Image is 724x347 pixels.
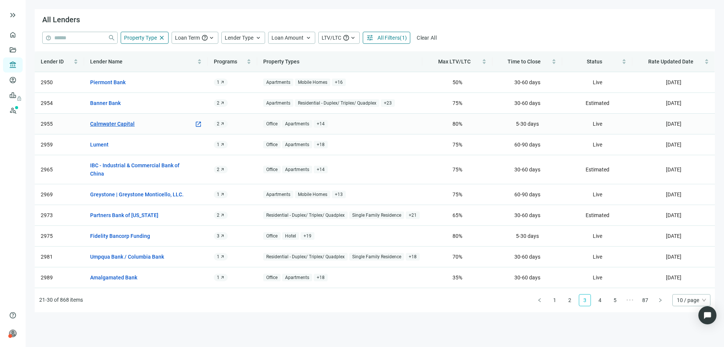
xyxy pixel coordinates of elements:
span: arrow_outward [220,275,225,280]
div: Open Intercom Messenger [698,306,716,324]
td: 2975 [35,226,84,247]
span: ••• [624,294,636,306]
span: help [201,34,208,41]
span: Live [593,121,602,127]
button: tuneAll Filters(1) [363,32,410,44]
span: Apartments [282,120,312,128]
td: 5-30 days [492,226,563,247]
span: [DATE] [666,212,681,218]
button: left [534,294,546,306]
span: Live [593,191,602,197]
span: 50 % [452,79,462,85]
td: 60-90 days [492,134,563,155]
span: 75 % [452,142,462,148]
span: Status [587,59,602,65]
a: 3 [579,295,591,306]
td: 2973 [35,205,84,226]
span: + 14 [314,120,328,128]
span: + 14 [314,166,328,174]
td: 2955 [35,114,84,134]
span: keyboard_arrow_up [208,34,215,41]
td: 2954 [35,93,84,114]
td: 2989 [35,267,84,288]
li: 87 [639,294,651,306]
span: 80 % [452,121,462,127]
td: 30-60 days [492,267,563,288]
span: Apartments [282,141,312,149]
span: Apartments [263,79,293,86]
td: 30-60 days [492,247,563,267]
li: 2 [564,294,576,306]
span: Estimated [586,212,609,218]
span: Programs [214,59,237,65]
span: tune [366,34,374,42]
button: Clear All [413,32,440,44]
span: All Filters [377,35,400,41]
span: All Lenders [42,15,80,24]
span: [DATE] [666,100,681,106]
span: Live [593,275,602,281]
span: Residential - Duplex/ Triplex/ Quadplex [263,253,348,261]
a: open_in_new [195,120,202,129]
li: 21-30 of 868 items [39,294,83,306]
span: Time to Close [508,59,541,65]
span: 1 [217,142,219,148]
span: arrow_outward [220,101,225,105]
li: 5 [609,294,621,306]
a: Partners Bank of [US_STATE] [90,211,158,219]
a: 5 [609,295,621,306]
td: 60-90 days [492,184,563,205]
span: 35 % [452,275,462,281]
span: Residential - Duplex/ Triplex/ Quadplex [295,99,379,107]
span: Residential - Duplex/ Triplex/ Quadplex [263,211,348,219]
span: 2 [217,167,219,173]
span: Live [593,233,602,239]
span: keyboard_arrow_up [305,34,312,41]
span: open_in_new [195,121,202,128]
span: [DATE] [666,254,681,260]
span: arrow_outward [220,234,225,238]
span: keyboard_arrow_up [255,34,262,41]
span: [DATE] [666,233,681,239]
span: [DATE] [666,121,681,127]
li: 4 [594,294,606,306]
span: [DATE] [666,79,681,85]
td: 30-60 days [492,155,563,184]
span: Office [263,120,281,128]
a: 1 [549,295,560,306]
td: 30-60 days [492,205,563,226]
span: + 18 [314,274,328,282]
span: + 23 [381,99,395,107]
td: 30-60 days [492,93,563,114]
span: Office [263,274,281,282]
span: arrow_outward [220,167,225,172]
li: Next 5 Pages [624,294,636,306]
span: Lender Type [225,35,253,41]
span: 10 / page [677,295,706,306]
span: Loan Term [175,35,200,41]
li: 3 [579,294,591,306]
a: 87 [640,295,651,306]
li: Previous Page [534,294,546,306]
span: help [46,35,51,41]
span: Estimated [586,100,609,106]
span: 3 [217,233,219,239]
span: Property Type [124,35,157,41]
span: [DATE] [666,275,681,281]
span: left [537,298,542,302]
div: Page Size [672,294,710,306]
span: LTV/LTC [322,35,341,41]
span: 1 [217,191,219,197]
span: 1 [217,275,219,281]
span: Apartments [282,274,312,282]
span: close [158,34,165,41]
span: Property Types [263,59,299,65]
span: arrow_outward [220,254,225,259]
span: Office [263,166,281,174]
span: 75 % [452,191,462,197]
span: 80 % [452,233,462,239]
span: Live [593,79,602,85]
span: 2 [217,100,219,106]
button: keyboard_double_arrow_right [8,11,17,20]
